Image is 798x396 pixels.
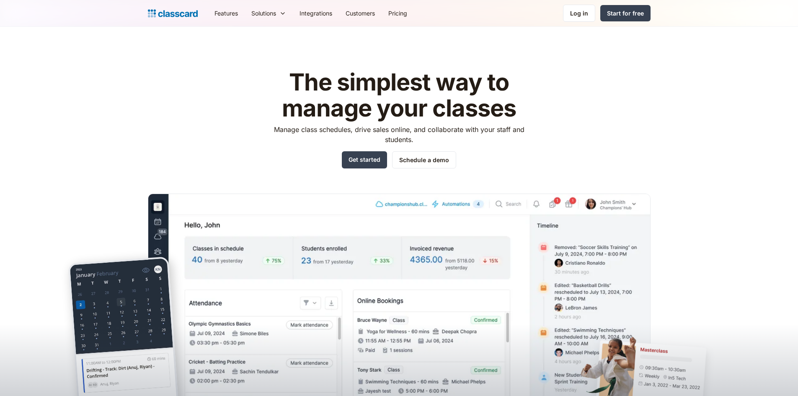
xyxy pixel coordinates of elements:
[208,4,245,23] a: Features
[570,9,588,18] div: Log in
[607,9,644,18] div: Start for free
[563,5,595,22] a: Log in
[251,9,276,18] div: Solutions
[382,4,414,23] a: Pricing
[266,70,532,121] h1: The simplest way to manage your classes
[392,151,456,168] a: Schedule a demo
[148,8,198,19] a: home
[266,124,532,145] p: Manage class schedules, drive sales online, and collaborate with your staff and students.
[600,5,651,21] a: Start for free
[339,4,382,23] a: Customers
[342,151,387,168] a: Get started
[293,4,339,23] a: Integrations
[245,4,293,23] div: Solutions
